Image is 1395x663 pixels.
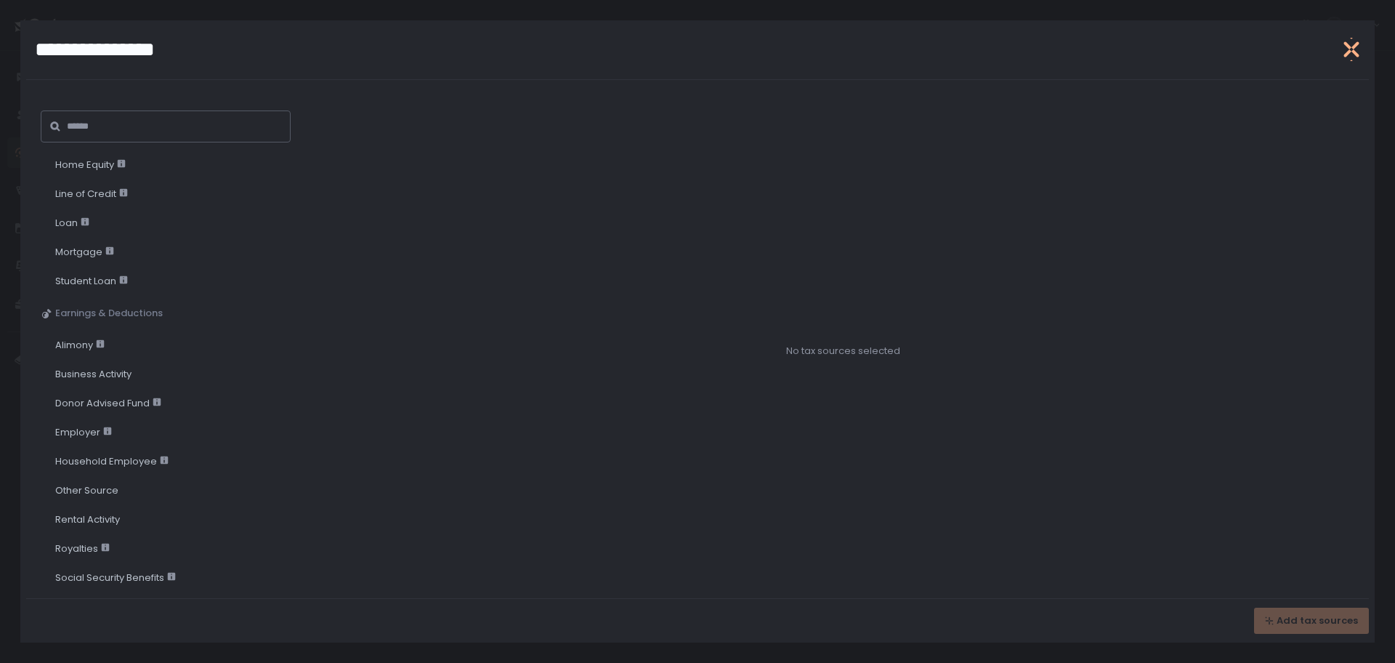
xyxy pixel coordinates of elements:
[55,246,114,259] span: Mortgage
[311,103,1375,598] div: No tax sources selected
[55,542,110,555] span: Royalties
[55,426,112,439] span: Employer
[55,397,161,410] span: Donor Advised Fund
[55,217,89,230] span: Loan
[55,188,128,201] span: Line of Credit
[55,513,120,526] span: Rental Activity
[55,307,163,320] span: Earnings & Deductions
[55,571,176,584] span: Social Security Benefits
[55,339,105,352] span: Alimony
[55,455,169,468] span: Household Employee
[55,275,128,288] span: Student Loan
[55,484,118,497] span: Other Source
[55,158,126,172] span: Home Equity
[55,368,132,381] span: Business Activity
